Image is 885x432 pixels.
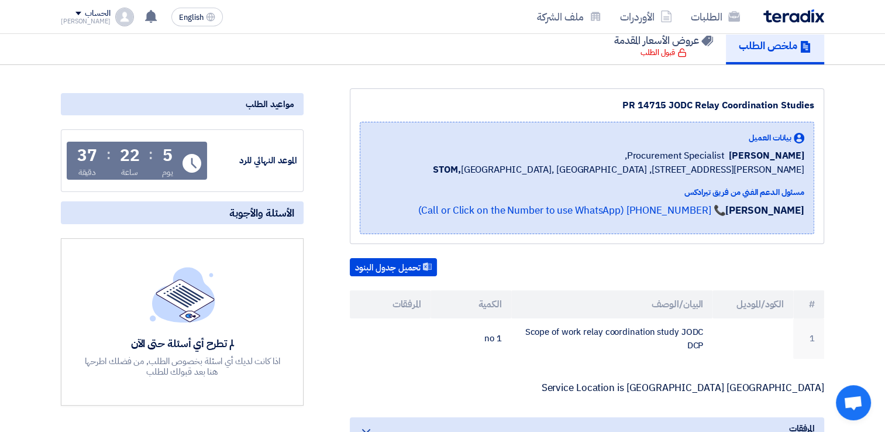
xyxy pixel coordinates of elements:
div: دقيقة [78,166,97,179]
div: اذا كانت لديك أي اسئلة بخصوص الطلب, من فضلك اطرحها هنا بعد قبولك للطلب [83,356,282,377]
th: # [793,290,824,318]
th: البيان/الوصف [511,290,713,318]
a: عروض الأسعار المقدمة قبول الطلب [601,27,726,64]
td: 1 no [431,318,511,359]
p: Service Location is [GEOGRAPHIC_DATA] [GEOGRAPHIC_DATA] [350,382,824,394]
span: [PERSON_NAME] [729,149,804,163]
div: : [106,144,111,165]
td: Scope of work relay coordination study JODC DCP [511,318,713,359]
span: [GEOGRAPHIC_DATA], [GEOGRAPHIC_DATA] ,[STREET_ADDRESS][PERSON_NAME] [433,163,804,177]
span: بيانات العميل [749,132,791,144]
button: تحميل جدول البنود [350,258,437,277]
span: الأسئلة والأجوبة [229,206,294,220]
strong: [PERSON_NAME] [725,203,804,218]
div: الموعد النهائي للرد [209,154,297,167]
a: ملف الشركة [528,3,611,30]
div: 22 [120,148,140,164]
span: Procurement Specialist, [625,149,725,163]
div: : [149,144,153,165]
a: الطلبات [681,3,749,30]
div: لم تطرح أي أسئلة حتى الآن [83,337,282,350]
div: 5 [163,148,173,164]
div: مواعيد الطلب [61,93,304,115]
div: ساعة [121,166,138,179]
div: الحساب [85,9,110,19]
a: ملخص الطلب [726,27,824,64]
h5: عروض الأسعار المقدمة [614,33,713,47]
div: قبول الطلب [640,47,687,59]
div: 37 [77,148,97,164]
img: empty_state_list.svg [150,267,215,322]
td: 1 [793,318,824,359]
img: Teradix logo [763,9,824,23]
button: English [171,8,223,26]
img: profile_test.png [115,8,134,26]
div: PR 14715 JODC Relay Coordination Studies [360,98,814,112]
a: الأوردرات [611,3,681,30]
b: STOM, [433,163,461,177]
a: Open chat [836,385,871,420]
a: 📞 [PHONE_NUMBER] (Call or Click on the Number to use WhatsApp) [418,203,725,218]
th: الكود/الموديل [712,290,793,318]
div: يوم [162,166,173,179]
h5: ملخص الطلب [739,39,811,52]
div: مسئول الدعم الفني من فريق تيرادكس [418,186,804,198]
th: الكمية [431,290,511,318]
div: [PERSON_NAME] [61,18,111,25]
span: English [179,13,204,22]
th: المرفقات [350,290,431,318]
